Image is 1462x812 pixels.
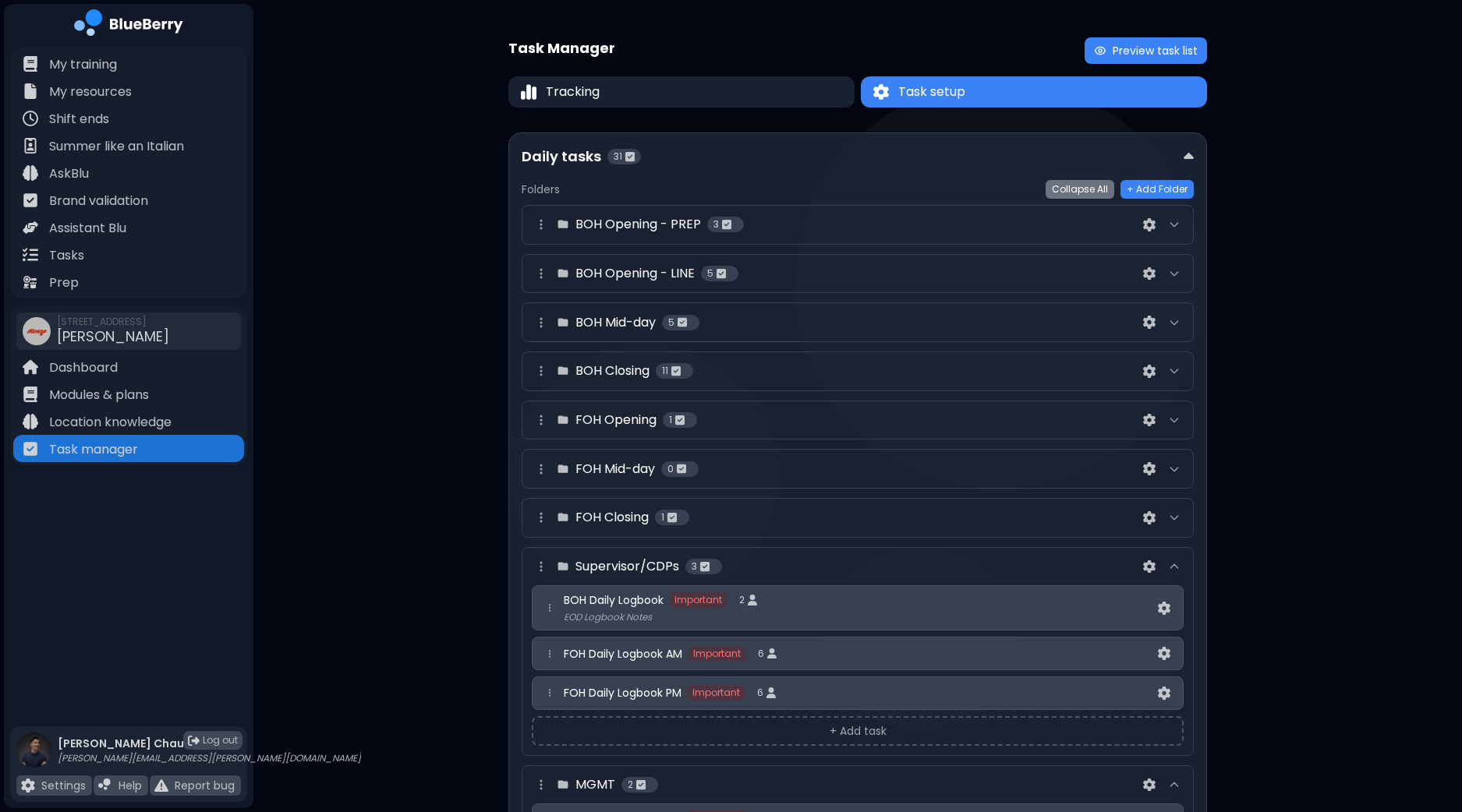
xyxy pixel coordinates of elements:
[564,686,681,700] span: FOH Daily Logbook PM
[758,648,764,660] span: 6
[74,9,183,41] img: company logo
[521,83,536,101] img: Tracking
[713,218,719,231] span: 3
[23,441,38,457] img: file icon
[898,83,965,101] span: Task setup
[557,778,569,791] img: folder
[1143,462,1156,475] img: settings
[861,76,1207,108] button: Task setupTask setup
[154,778,168,793] img: file icon
[57,316,169,328] span: [STREET_ADDRESS]
[49,386,149,404] p: Modules & plans
[49,137,184,156] p: Summer like an Italian
[692,560,697,573] span: 3
[1158,647,1170,660] img: settings
[23,247,38,263] img: file icon
[23,317,51,345] img: company thumbnail
[41,778,86,793] p: Settings
[1085,37,1207,64] button: Preview task list
[49,413,172,432] p: Location knowledge
[675,415,685,425] img: tasks
[688,685,745,701] span: Important
[564,611,1155,623] p: EOD Logbook Notes
[557,316,569,329] img: folder
[739,594,745,606] span: 2
[546,83,600,101] span: Tracking
[662,365,668,377] span: 11
[23,111,38,126] img: file icon
[722,219,731,230] img: tasks
[766,687,776,698] img: users
[636,779,646,790] img: tasks
[678,317,687,328] img: tasks
[575,557,679,576] h4: Supervisor/CDPs
[49,83,132,101] p: My resources
[49,192,148,210] p: Brand validation
[671,365,681,376] img: tasks
[23,56,38,72] img: file icon
[1120,180,1194,199] button: + Add Folder
[49,164,89,183] p: AskBlu
[522,182,560,196] h5: Folders
[23,359,38,375] img: file icon
[21,778,35,793] img: file icon
[667,463,674,475] span: 0
[575,362,650,380] h4: BOH Closing
[49,246,84,265] p: Tasks
[1046,180,1114,199] button: Collapse All
[58,752,361,764] p: [PERSON_NAME][EMAIL_ADDRESS][PERSON_NAME][DOMAIN_NAME]
[557,267,569,280] img: folder
[1143,511,1156,524] img: settings
[717,268,726,279] img: tasks
[23,220,38,235] img: file icon
[23,165,38,181] img: file icon
[1158,602,1170,615] img: settings
[1184,149,1194,165] img: down chevron
[628,778,633,791] span: 2
[1143,365,1156,378] img: settings
[49,110,109,129] p: Shift ends
[1143,414,1156,427] img: settings
[564,647,682,661] span: FOH Daily Logbook AM
[49,440,138,459] p: Task manager
[532,716,1184,746] button: + Add task
[1158,687,1170,700] img: settings
[575,460,655,478] h4: FOH Mid-day
[677,464,686,475] img: tasks
[1143,316,1156,329] img: settings
[508,76,855,108] button: TrackingTracking
[58,736,361,750] p: [PERSON_NAME] Chau
[23,274,38,290] img: file icon
[564,593,664,607] span: BOH Daily Logbook
[575,508,649,527] h4: FOH Closing
[670,592,727,608] span: Important
[767,648,777,659] img: users
[175,778,235,793] p: Report bug
[1143,267,1156,281] img: settings
[23,414,38,429] img: file icon
[689,646,745,662] span: Important
[575,313,656,332] h4: BOH Mid-day
[49,55,117,74] p: My training
[23,192,38,208] img: file icon
[557,414,569,426] img: folder
[614,150,622,163] span: 31
[522,146,601,168] p: Daily tasks
[23,83,38,99] img: file icon
[98,778,112,793] img: file icon
[49,358,118,377] p: Dashboard
[119,778,142,793] p: Help
[748,595,757,605] img: users
[16,733,51,783] img: profile photo
[57,327,169,346] span: [PERSON_NAME]
[575,215,701,234] h4: BOH Opening - PREP
[707,267,713,280] span: 5
[557,463,569,475] img: folder
[873,84,889,101] img: Task setup
[1143,218,1156,231] img: settings
[557,218,569,231] img: folder
[557,511,569,524] img: folder
[49,274,79,292] p: Prep
[1143,778,1156,792] img: settings
[23,387,38,402] img: file icon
